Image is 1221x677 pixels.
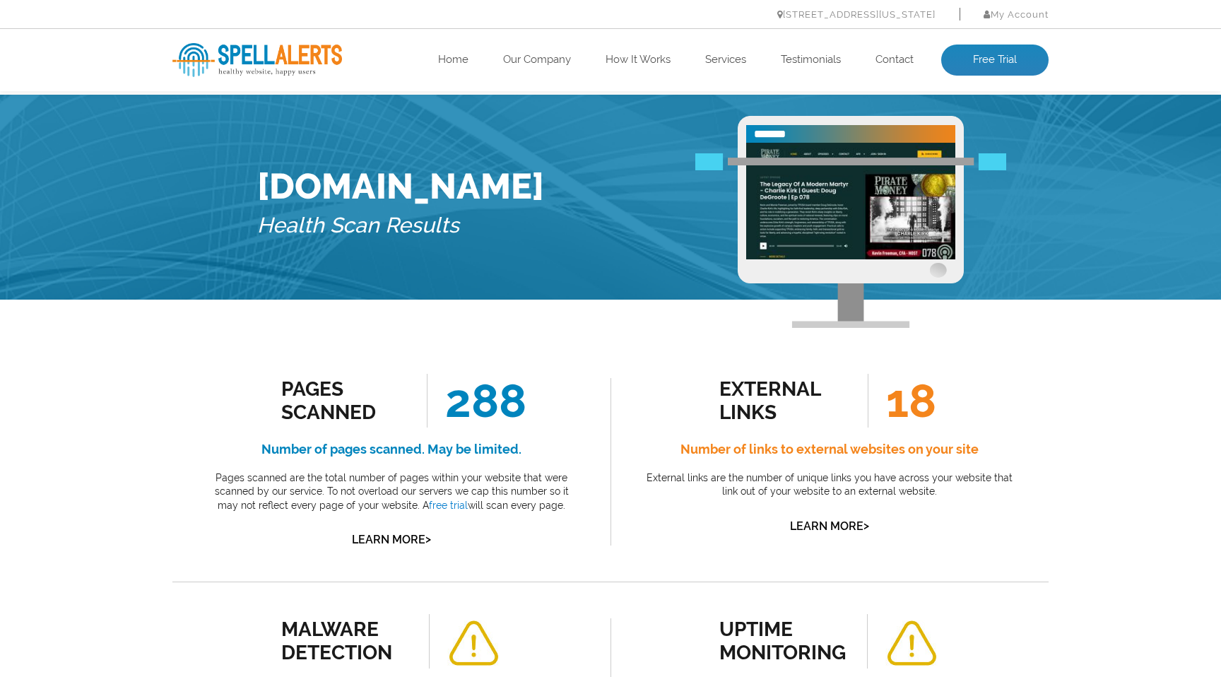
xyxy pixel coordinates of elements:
a: Learn More> [352,533,431,546]
h1: [DOMAIN_NAME] [257,165,544,207]
div: malware detection [281,618,409,664]
h4: Number of pages scanned. May be limited. [204,438,579,461]
img: Free Webiste Analysis [738,116,964,328]
h5: Health Scan Results [257,207,544,245]
span: > [863,516,869,536]
img: Free Website Analysis [746,143,955,259]
p: Pages scanned are the total number of pages within your website that were scanned by our service.... [204,471,579,513]
div: uptime monitoring [719,618,847,664]
a: free trial [429,500,468,511]
h4: Number of links to external websites on your site [642,438,1017,461]
span: 18 [868,374,936,428]
span: 288 [427,374,526,428]
img: alert [885,620,938,666]
div: Pages Scanned [281,377,409,424]
a: Learn More> [790,519,869,533]
div: external links [719,377,847,424]
img: alert [447,620,500,666]
img: Free Webiste Analysis [695,158,1006,175]
span: > [425,529,431,549]
p: External links are the number of unique links you have across your website that link out of your ... [642,471,1017,499]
